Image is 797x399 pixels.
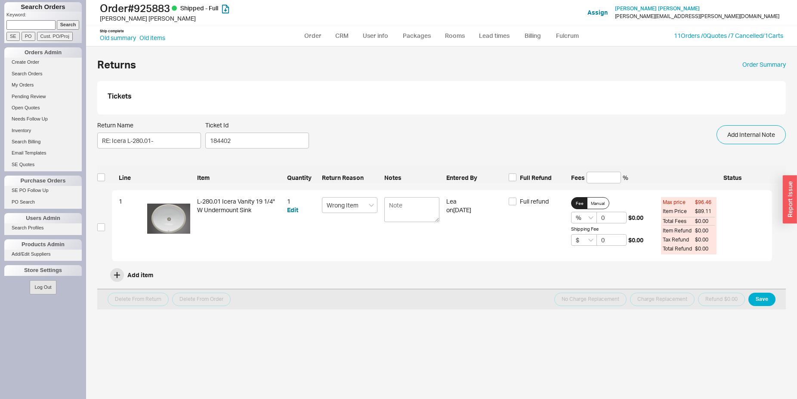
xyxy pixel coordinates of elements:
[4,148,82,158] a: Email Templates
[12,116,48,121] span: Needs Follow Up
[57,20,80,29] input: Search
[6,12,82,20] p: Keyword:
[4,103,82,112] a: Open Quotes
[179,294,223,304] span: Delete From Order
[518,28,548,43] a: Billing
[108,91,775,101] div: Tickets
[576,200,584,207] span: Fee
[4,213,82,223] div: Users Admin
[4,137,82,146] a: Search Billing
[119,173,140,182] span: Line
[663,217,695,226] span: Total Fees
[571,226,654,232] div: Shipping Fee
[663,236,695,244] span: Tax Refund
[369,204,374,207] svg: open menu
[97,59,136,70] h1: Returns
[4,92,82,101] a: Pending Review
[4,126,82,135] a: Inventory
[30,280,56,294] button: Log Out
[554,293,627,306] button: No Charge Replacement
[4,114,82,124] a: Needs Follow Up
[763,32,783,39] a: /1Carts
[723,173,765,182] span: Status
[4,223,82,232] a: Search Profiles
[630,293,695,306] button: Charge Replacement
[717,125,786,144] button: Add Internal Note
[509,173,516,181] input: Full Refund
[520,173,552,182] span: Full Refund
[322,197,377,213] input: Select Return Reason
[698,293,745,306] button: Refund $0.00
[4,69,82,78] a: Search Orders
[100,14,401,23] div: [PERSON_NAME] [PERSON_NAME]
[115,294,161,304] span: Delete From Return
[4,176,82,186] div: Purchase Orders
[674,32,763,39] a: 11Orders /0Quotes /7 Cancelled
[520,197,549,206] span: Full refund
[727,130,775,140] span: Add Internal Note
[695,208,715,215] span: $89.11
[4,250,82,259] a: Add/Edit Suppliers
[197,173,280,182] span: Item
[4,186,82,195] a: SE PO Follow Up
[695,236,715,244] span: $0.00
[4,198,82,207] a: PO Search
[100,34,136,42] a: Old summary
[446,173,502,182] span: Entered By
[571,173,585,182] span: Fees
[97,121,201,129] span: Return Name
[110,268,153,282] button: Add item
[695,199,715,206] span: $96.46
[705,294,738,304] span: Refund
[4,80,82,90] a: My Orders
[197,197,280,254] div: L-280.01 Icera Vanity 19 1/4" W Undermount Sink
[615,5,700,12] span: [PERSON_NAME] [PERSON_NAME]
[356,28,395,43] a: User info
[663,227,695,235] span: Item Refund
[663,208,695,215] span: Item Price
[322,173,377,182] span: Return Reason
[615,13,779,19] div: [PERSON_NAME][EMAIL_ADDRESS][PERSON_NAME][DOMAIN_NAME]
[571,234,597,246] input: Select...
[695,217,715,226] span: $0.00
[172,293,231,306] button: Delete From Order
[588,216,593,220] svg: open menu
[6,32,20,41] input: SE
[4,160,82,169] a: SE Quotes
[663,245,695,253] span: Total Refund
[571,212,597,223] input: Select...
[4,58,82,67] a: Create Order
[108,293,169,306] button: Delete From Return
[4,239,82,250] div: Products Admin
[100,2,401,14] h1: Order # 925883
[4,265,82,275] div: Store Settings
[748,293,775,306] button: Save
[473,28,516,43] a: Lead times
[180,4,218,12] span: Shipped - Full
[663,199,695,206] span: Max price
[446,206,502,214] div: on [DATE]
[724,294,738,304] span: $0.00
[628,236,643,244] span: $0.00
[628,213,643,222] span: $0.00
[742,60,786,69] a: Order Summary
[695,227,715,235] span: $0.00
[100,29,124,34] div: Ship complete
[119,197,140,254] div: 1
[587,8,608,17] button: Assign
[396,28,437,43] a: Packages
[439,28,471,43] a: Rooms
[139,34,165,42] a: Old items
[147,197,190,240] img: 168683
[509,198,516,205] input: Full refund
[446,197,502,254] div: Lea
[287,206,298,214] button: Edit
[623,173,628,182] span: %
[329,28,355,43] a: CRM
[637,294,687,304] span: Charge Replacement
[695,245,715,253] span: $0.00
[562,294,619,304] span: No Charge Replacement
[287,173,315,182] span: Quantity
[550,28,585,43] a: Fulcrum
[12,94,46,99] span: Pending Review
